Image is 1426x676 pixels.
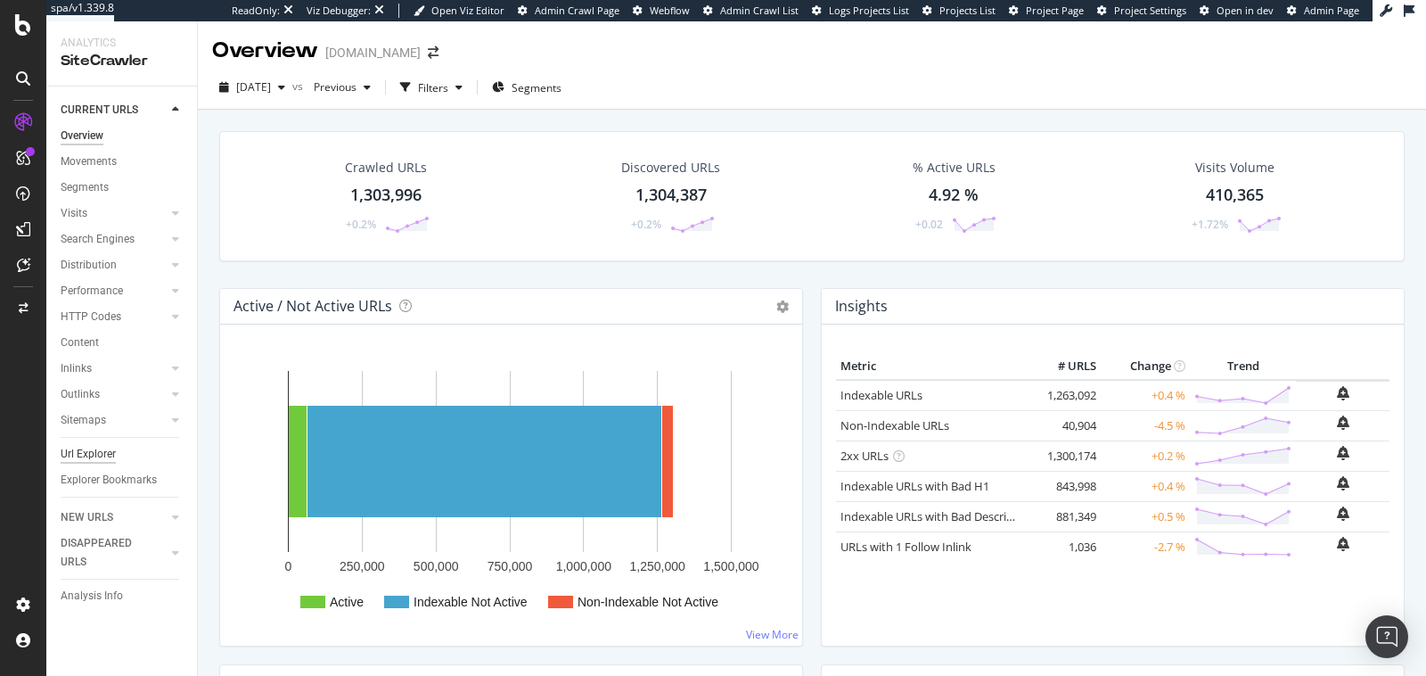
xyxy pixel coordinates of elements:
th: Metric [836,353,1029,380]
div: bell-plus [1337,507,1349,521]
td: -2.7 % [1101,532,1190,562]
a: 2xx URLs [840,448,889,464]
button: Previous [307,73,378,102]
a: Webflow [633,4,690,18]
div: Content [61,334,99,352]
span: Admin Crawl Page [535,4,619,17]
button: [DATE] [212,73,292,102]
button: Filters [393,73,470,102]
a: Search Engines [61,230,167,249]
a: Indexable URLs with Bad H1 [840,478,989,494]
a: Performance [61,282,167,301]
span: Previous [307,79,356,95]
td: 881,349 [1029,501,1101,532]
span: vs [292,78,307,94]
span: Open in dev [1217,4,1274,17]
div: NEW URLS [61,508,113,527]
div: Url Explorer [61,445,116,464]
span: Admin Page [1304,4,1359,17]
span: Segments [512,80,561,95]
a: Open Viz Editor [414,4,504,18]
i: Options [776,301,789,313]
td: 1,300,174 [1029,441,1101,471]
a: Admin Page [1287,4,1359,18]
a: Sitemaps [61,411,167,430]
a: NEW URLS [61,508,167,527]
div: Visits [61,204,87,223]
div: ReadOnly: [232,4,280,18]
a: Analysis Info [61,587,184,606]
div: Viz Debugger: [307,4,371,18]
div: Inlinks [61,359,92,378]
a: Logs Projects List [812,4,909,18]
text: 1,500,000 [703,559,758,573]
div: CURRENT URLS [61,101,138,120]
th: Change [1101,353,1190,380]
div: bell-plus [1337,537,1349,551]
span: Project Settings [1114,4,1186,17]
span: 2025 Oct. 10th [236,79,271,95]
button: Segments [485,73,569,102]
a: Content [61,334,184,352]
div: Explorer Bookmarks [61,471,157,490]
div: Discovered URLs [621,159,720,177]
text: 0 [285,559,292,573]
text: 1,000,000 [556,559,611,573]
div: arrow-right-arrow-left [428,46,438,59]
td: 843,998 [1029,471,1101,501]
text: 750,000 [488,559,533,573]
div: DISAPPEARED URLS [61,534,151,572]
div: +0.2% [631,217,661,232]
a: Projects List [922,4,996,18]
a: Url Explorer [61,445,184,464]
text: Indexable Not Active [414,595,528,609]
span: Logs Projects List [829,4,909,17]
div: +1.72% [1192,217,1228,232]
h4: Active / Not Active URLs [234,294,392,318]
a: Project Page [1009,4,1084,18]
span: Admin Crawl List [720,4,799,17]
span: Webflow [650,4,690,17]
span: Open Viz Editor [431,4,504,17]
td: 1,263,092 [1029,380,1101,411]
div: Sitemaps [61,411,106,430]
div: Performance [61,282,123,301]
td: +0.4 % [1101,380,1190,411]
div: Analysis Info [61,587,123,606]
td: +0.5 % [1101,501,1190,532]
a: Distribution [61,256,167,275]
div: Overview [61,127,103,145]
div: Crawled URLs [345,159,427,177]
a: Movements [61,153,184,171]
td: +0.4 % [1101,471,1190,501]
a: Project Settings [1097,4,1186,18]
span: Projects List [939,4,996,17]
a: CURRENT URLS [61,101,167,120]
a: DISAPPEARED URLS [61,534,167,572]
div: 410,365 [1206,184,1264,207]
div: HTTP Codes [61,308,121,326]
div: SiteCrawler [61,51,183,71]
text: 250,000 [340,559,385,573]
span: Project Page [1026,4,1084,17]
div: Search Engines [61,230,135,249]
div: bell-plus [1337,416,1349,430]
div: 4.92 % [929,184,979,207]
div: bell-plus [1337,476,1349,491]
a: Open in dev [1200,4,1274,18]
a: Outlinks [61,385,167,404]
text: Non-Indexable Not Active [578,595,718,609]
th: # URLS [1029,353,1101,380]
div: +0.02 [915,217,943,232]
div: Visits Volume [1195,159,1274,177]
div: Overview [212,36,318,66]
text: Active [330,595,364,609]
a: URLs with 1 Follow Inlink [840,539,971,555]
div: 1,304,387 [635,184,707,207]
div: % Active URLs [913,159,996,177]
div: Outlinks [61,385,100,404]
a: Admin Crawl List [703,4,799,18]
a: Non-Indexable URLs [840,417,949,433]
div: Analytics [61,36,183,51]
a: Overview [61,127,184,145]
